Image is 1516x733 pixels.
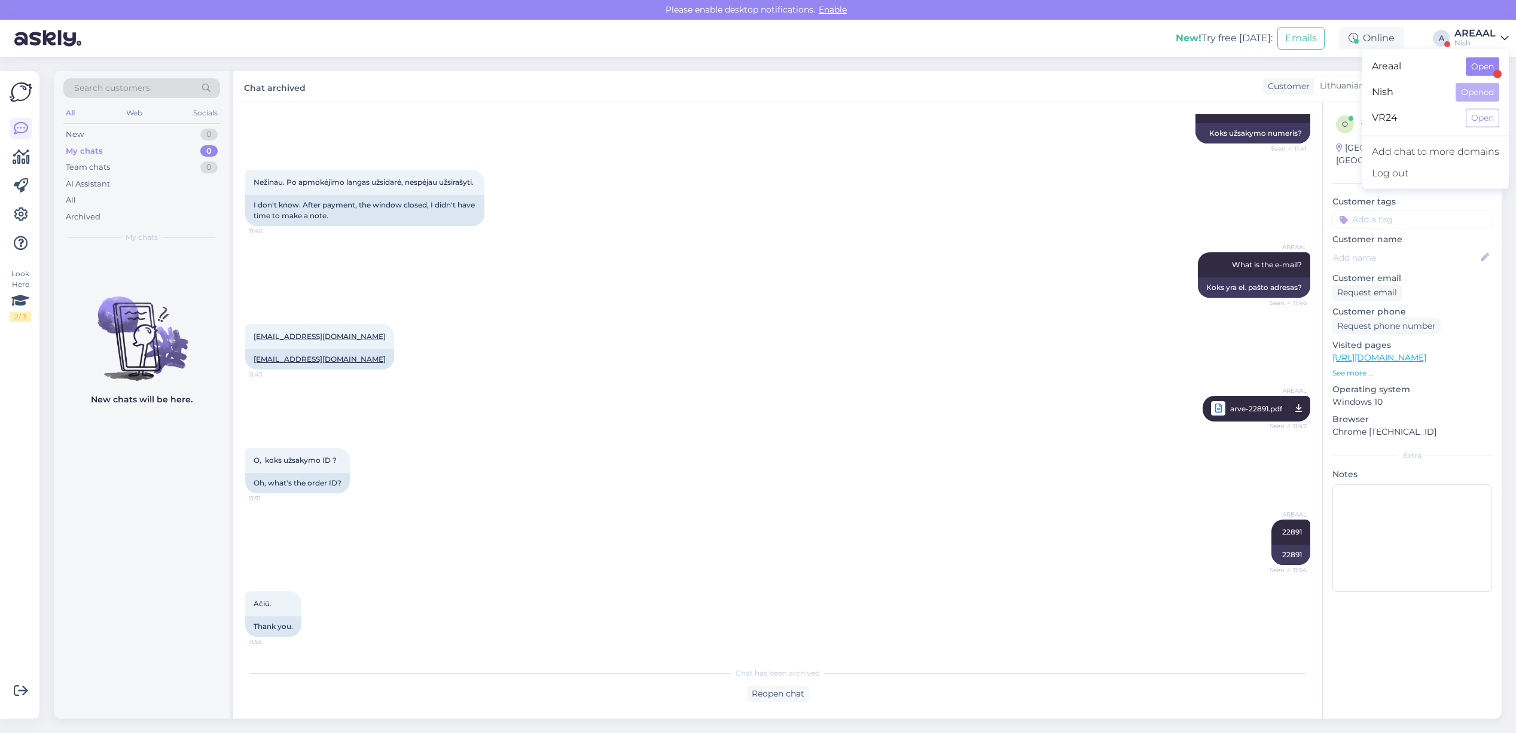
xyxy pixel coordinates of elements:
span: Seen ✓ 11:46 [1262,298,1307,307]
p: Customer tags [1332,196,1492,208]
span: Nish [1372,83,1446,102]
div: Extra [1332,450,1492,461]
p: Customer email [1332,272,1492,285]
p: Windows 10 [1332,396,1492,408]
div: Socials [191,105,220,121]
div: [GEOGRAPHIC_DATA], [GEOGRAPHIC_DATA] [1336,142,1468,167]
button: Emails [1277,27,1325,50]
div: New [66,129,84,141]
div: Koks yra el. pašto adresas? [1198,277,1310,298]
div: Oh, what's the order ID? [245,473,350,493]
span: My chats [126,232,158,243]
p: Operating system [1332,383,1492,396]
p: Visited pages [1332,339,1492,352]
div: Koks užsakymo numeris? [1195,123,1310,143]
div: I don't know. After payment, the window closed, I didn't have time to make a note. [245,195,484,226]
div: Try free [DATE]: [1176,31,1273,45]
p: See more ... [1332,368,1492,378]
p: Notes [1332,468,1492,481]
p: New chats will be here. [91,393,193,406]
span: 11:55 [249,637,294,646]
b: New! [1176,32,1201,44]
div: Look Here [10,268,31,322]
div: My chats [66,145,103,157]
button: Opened [1456,83,1499,102]
p: Chrome [TECHNICAL_ID] [1332,426,1492,438]
span: o [1342,120,1348,129]
span: arve-22891.pdf [1230,401,1282,416]
span: Areaal [1372,57,1456,76]
div: # oz7blx4j [1361,115,1440,130]
div: All [66,194,76,206]
span: Nežinau. Po apmokėjimo langas užsidarė, nespėjau užsirašyti. [254,178,474,187]
div: 0 [200,145,218,157]
div: AREAAL [1454,29,1496,38]
span: 11:46 [249,227,294,236]
p: Browser [1332,413,1492,426]
div: Request email [1332,285,1402,301]
div: Reopen chat [747,686,809,702]
div: All [63,105,77,121]
div: Web [124,105,145,121]
span: Search customers [74,82,150,94]
div: AI Assistant [66,178,110,190]
div: Thank you. [245,616,301,637]
label: Chat archived [244,78,306,94]
div: Archived [66,211,100,223]
span: Lithuanian [1320,80,1364,93]
div: 2 / 3 [10,311,31,322]
span: AREAAL [1262,386,1307,395]
input: Add a tag [1332,210,1492,228]
span: Seen ✓ 11:47 [1262,419,1307,433]
a: [EMAIL_ADDRESS][DOMAIN_NAME] [254,332,386,341]
div: A [1433,30,1450,47]
p: Customer name [1332,233,1492,246]
span: AREAAL [1262,243,1307,252]
a: AREAALNish [1454,29,1509,48]
span: 11:51 [249,494,294,503]
img: No chats [54,275,230,383]
div: Team chats [66,161,110,173]
a: AREAALarve-22891.pdfSeen ✓ 11:47 [1203,396,1310,422]
a: [EMAIL_ADDRESS][DOMAIN_NAME] [254,355,386,364]
a: Add chat to more domains [1362,141,1509,163]
button: Open [1466,109,1499,127]
span: Seen ✓ 11:41 [1262,144,1307,153]
p: Customer phone [1332,306,1492,318]
div: 22891 [1271,545,1310,565]
div: 0 [200,161,218,173]
span: Chat has been archived [736,668,820,679]
div: 0 [200,129,218,141]
button: Open [1466,57,1499,76]
div: Log out [1362,163,1509,184]
div: Request phone number [1332,318,1441,334]
span: Ačiū. [254,599,272,608]
div: Customer [1263,80,1310,93]
span: Enable [815,4,850,15]
span: AREAAL [1262,510,1307,519]
a: [URL][DOMAIN_NAME] [1332,352,1426,363]
div: Nish [1454,38,1496,48]
input: Add name [1333,251,1478,264]
span: O, koks užsakymo ID ? [254,456,337,465]
span: VR24 [1372,109,1456,127]
span: Seen ✓ 11:54 [1262,566,1307,575]
span: 11:47 [249,370,294,379]
span: 22891 [1282,527,1302,536]
img: Askly Logo [10,81,32,103]
div: Customer information [1332,178,1492,188]
span: What is the e-mail? [1232,260,1302,269]
div: Online [1339,28,1404,49]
